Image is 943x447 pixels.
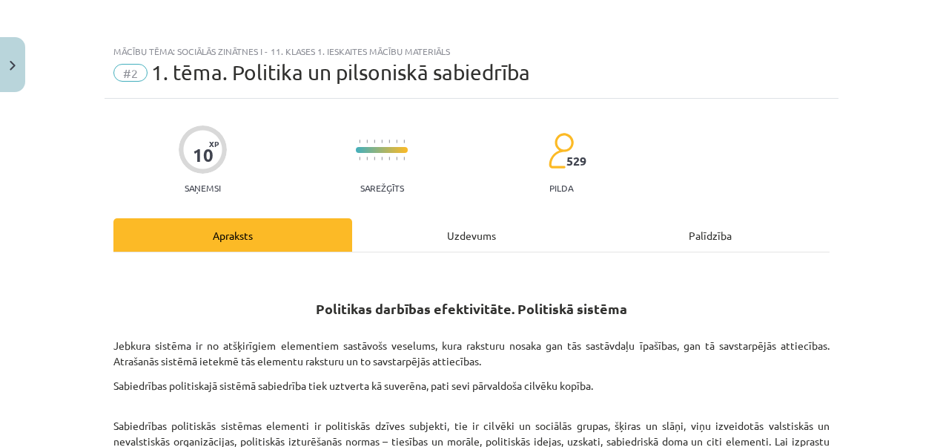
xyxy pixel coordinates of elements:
strong: Politikas darbības efektivitāte. Politiskā sistēma [316,300,627,317]
img: icon-short-line-57e1e144782c952c97e751825c79c345078a6d821885a25fce030b3d8c18986b.svg [396,157,397,160]
div: Palīdzība [591,218,830,252]
p: Sabiedrības politiskajā sistēmā sabiedrība tiek uztverta kā suverēna, pati sevi pārvaldoša cilvēk... [113,378,830,394]
img: icon-short-line-57e1e144782c952c97e751825c79c345078a6d821885a25fce030b3d8c18986b.svg [396,140,397,143]
img: icon-short-line-57e1e144782c952c97e751825c79c345078a6d821885a25fce030b3d8c18986b.svg [366,140,368,143]
img: icon-short-line-57e1e144782c952c97e751825c79c345078a6d821885a25fce030b3d8c18986b.svg [403,157,405,160]
div: 10 [193,145,214,166]
img: icon-short-line-57e1e144782c952c97e751825c79c345078a6d821885a25fce030b3d8c18986b.svg [359,140,360,143]
p: Saņemsi [179,183,227,193]
img: icon-close-lesson-0947bae3869378f0d4975bcd49f059093ad1ed9edebbc8119c70593378902aed.svg [10,61,16,71]
img: icon-short-line-57e1e144782c952c97e751825c79c345078a6d821885a25fce030b3d8c18986b.svg [381,140,383,143]
img: icon-short-line-57e1e144782c952c97e751825c79c345078a6d821885a25fce030b3d8c18986b.svg [374,157,375,160]
span: 1. tēma. Politika un pilsoniskā sabiedrība [151,60,530,85]
img: icon-short-line-57e1e144782c952c97e751825c79c345078a6d821885a25fce030b3d8c18986b.svg [359,157,360,160]
img: icon-short-line-57e1e144782c952c97e751825c79c345078a6d821885a25fce030b3d8c18986b.svg [403,140,405,143]
div: Apraksts [113,218,352,252]
p: Sarežģīts [360,183,404,193]
img: icon-short-line-57e1e144782c952c97e751825c79c345078a6d821885a25fce030b3d8c18986b.svg [366,157,368,160]
img: icon-short-line-57e1e144782c952c97e751825c79c345078a6d821885a25fce030b3d8c18986b.svg [388,157,390,160]
span: XP [209,140,219,148]
img: icon-short-line-57e1e144782c952c97e751825c79c345078a6d821885a25fce030b3d8c18986b.svg [381,157,383,160]
img: students-c634bb4e5e11cddfef0936a35e636f08e4e9abd3cc4e673bd6f9a4125e45ecb1.svg [548,132,574,169]
p: Jebkura sistēma ir no atšķirīgiem elementiem sastāvošs veselums, kura raksturu nosaka gan tās sas... [113,322,830,369]
p: pilda [549,183,573,193]
span: #2 [113,64,148,82]
div: Mācību tēma: Sociālās zinātnes i - 11. klases 1. ieskaites mācību materiāls [113,46,830,56]
div: Uzdevums [352,218,591,252]
img: icon-short-line-57e1e144782c952c97e751825c79c345078a6d821885a25fce030b3d8c18986b.svg [388,140,390,143]
img: icon-short-line-57e1e144782c952c97e751825c79c345078a6d821885a25fce030b3d8c18986b.svg [374,140,375,143]
span: 529 [566,154,586,168]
